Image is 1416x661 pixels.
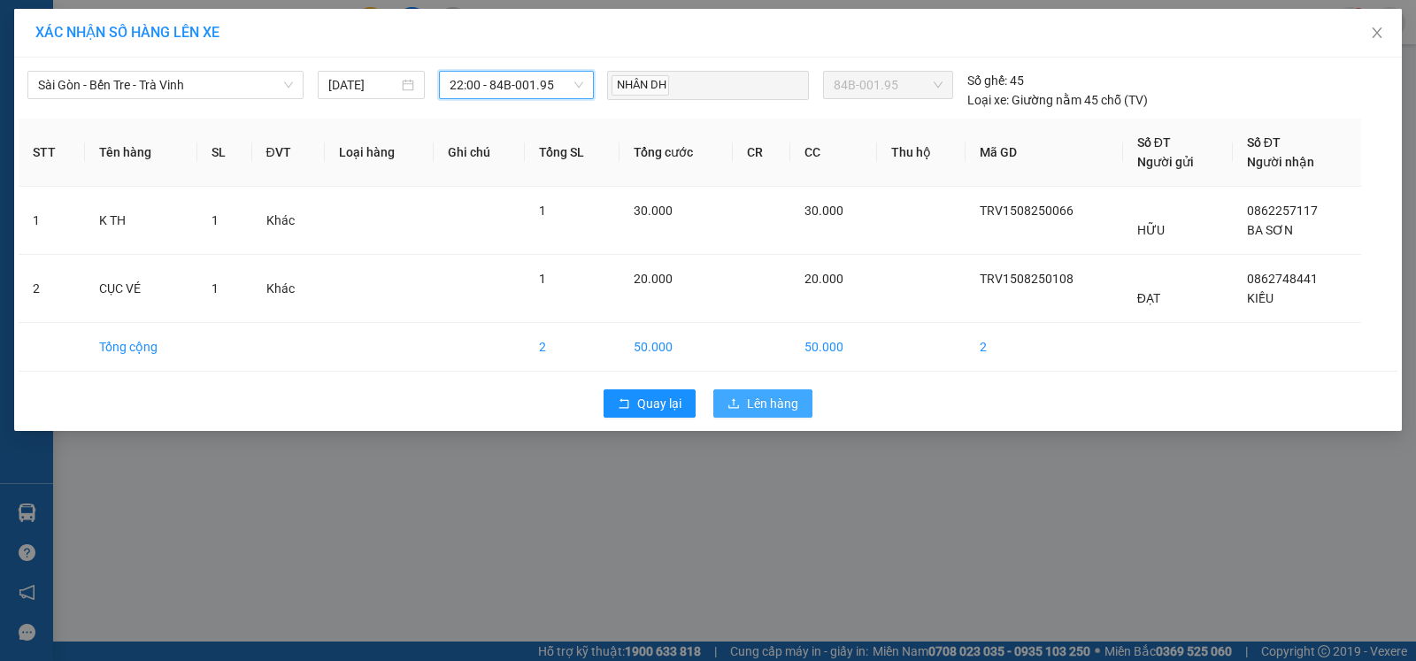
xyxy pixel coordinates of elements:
[1352,9,1402,58] button: Close
[604,389,696,418] button: rollbackQuay lại
[1247,155,1314,169] span: Người nhận
[1247,272,1318,286] span: 0862748441
[966,323,1123,372] td: 2
[834,72,943,98] span: 84B-001.95
[713,389,812,418] button: uploadLên hàng
[877,119,965,187] th: Thu hộ
[38,72,293,98] span: Sài Gòn - Bến Tre - Trà Vinh
[212,281,219,296] span: 1
[1247,135,1281,150] span: Số ĐT
[539,272,546,286] span: 1
[637,394,681,413] span: Quay lại
[19,119,85,187] th: STT
[967,90,1148,110] div: Giường nằm 45 chỗ (TV)
[450,72,583,98] span: 22:00 - 84B-001.95
[804,272,843,286] span: 20.000
[966,119,1123,187] th: Mã GD
[525,323,619,372] td: 2
[252,187,326,255] td: Khác
[35,24,219,41] span: XÁC NHẬN SỐ HÀNG LÊN XE
[212,213,219,227] span: 1
[612,75,669,96] span: NHÂN DH
[967,71,1007,90] span: Số ghế:
[980,204,1074,218] span: TRV1508250066
[733,119,790,187] th: CR
[328,75,398,95] input: 15/08/2025
[1247,223,1293,237] span: BA SƠN
[325,119,434,187] th: Loại hàng
[747,394,798,413] span: Lên hàng
[619,119,733,187] th: Tổng cước
[85,255,197,323] td: CỤC VÉ
[252,255,326,323] td: Khác
[1137,135,1171,150] span: Số ĐT
[1137,291,1160,305] span: ĐẠT
[967,90,1009,110] span: Loại xe:
[539,204,546,218] span: 1
[19,255,85,323] td: 2
[252,119,326,187] th: ĐVT
[1137,155,1194,169] span: Người gửi
[19,187,85,255] td: 1
[618,397,630,411] span: rollback
[197,119,252,187] th: SL
[1247,204,1318,218] span: 0862257117
[1247,291,1274,305] span: KIỀU
[727,397,740,411] span: upload
[85,187,197,255] td: K TH
[790,323,877,372] td: 50.000
[634,204,673,218] span: 30.000
[1370,26,1384,40] span: close
[434,119,525,187] th: Ghi chú
[619,323,733,372] td: 50.000
[967,71,1024,90] div: 45
[1137,223,1165,237] span: HỮU
[634,272,673,286] span: 20.000
[525,119,619,187] th: Tổng SL
[980,272,1074,286] span: TRV1508250108
[804,204,843,218] span: 30.000
[85,119,197,187] th: Tên hàng
[85,323,197,372] td: Tổng cộng
[790,119,877,187] th: CC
